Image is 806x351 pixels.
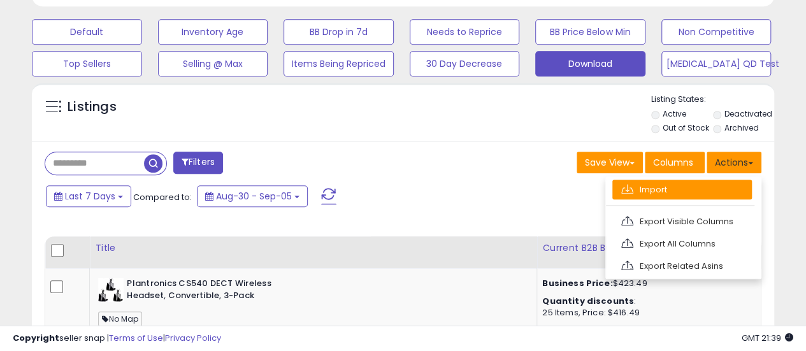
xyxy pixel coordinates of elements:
img: 41BrS3gKreL._SL40_.jpg [98,278,124,302]
div: $423.49 [542,278,751,289]
button: Non Competitive [661,19,772,45]
button: Last 7 Days [46,185,131,207]
button: Inventory Age [158,19,268,45]
label: Out of Stock [662,122,709,133]
div: Title [95,241,531,255]
div: 25 Items, Price: $416.49 [542,307,751,319]
b: Plantronics CS540 DECT Wireless Headset, Convertible, 3-Pack [127,278,282,304]
button: Default [32,19,142,45]
button: Aug-30 - Sep-05 [197,185,308,207]
button: BB Price Below Min [535,19,645,45]
strong: Copyright [13,332,59,344]
button: BB Drop in 7d [284,19,394,45]
button: Selling @ Max [158,51,268,76]
p: Listing States: [651,94,774,106]
button: Download [535,51,645,76]
span: Columns [653,156,693,169]
a: Export Visible Columns [612,211,752,231]
button: Save View [577,152,643,173]
div: Current B2B Buybox Price [542,241,756,255]
button: Items Being Repriced [284,51,394,76]
button: Needs to Reprice [410,19,520,45]
a: Terms of Use [109,332,163,344]
label: Archived [724,122,759,133]
a: Export All Columns [612,234,752,254]
button: 30 Day Decrease [410,51,520,76]
span: Last 7 Days [65,190,115,203]
label: Deactivated [724,108,772,119]
a: Export Related Asins [612,256,752,276]
h5: Listings [68,98,117,116]
div: seller snap | | [13,333,221,345]
b: Business Price: [542,277,612,289]
span: No Map [98,312,142,326]
button: [MEDICAL_DATA] QD Test [661,51,772,76]
span: 2025-09-13 21:39 GMT [742,332,793,344]
button: Filters [173,152,223,174]
button: Columns [645,152,705,173]
label: Active [662,108,686,119]
button: Actions [707,152,761,173]
b: Quantity discounts [542,295,634,307]
span: Aug-30 - Sep-05 [216,190,292,203]
button: Top Sellers [32,51,142,76]
span: Compared to: [133,191,192,203]
a: Privacy Policy [165,332,221,344]
div: : [542,296,751,307]
a: Import [612,180,752,199]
